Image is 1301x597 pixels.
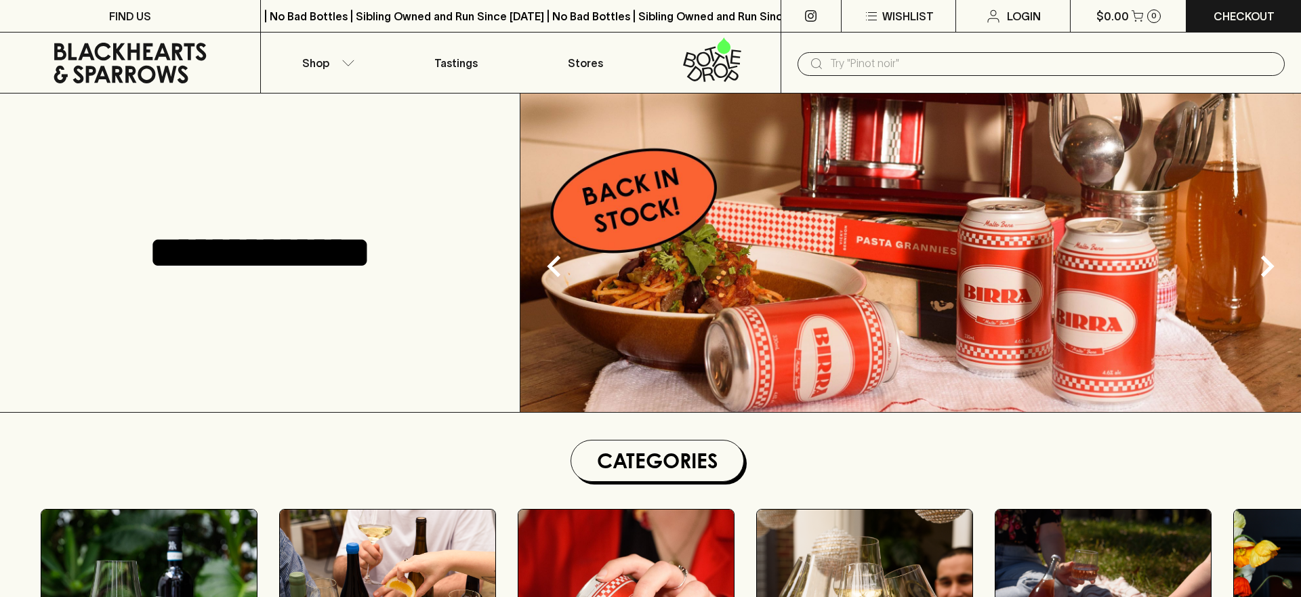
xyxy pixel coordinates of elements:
p: Wishlist [882,8,934,24]
p: Tastings [434,55,478,71]
button: Previous [527,239,581,293]
button: Next [1240,239,1294,293]
p: 0 [1151,12,1157,20]
input: Try "Pinot noir" [830,53,1274,75]
button: Shop [261,33,391,93]
p: $0.00 [1096,8,1129,24]
p: Stores [568,55,603,71]
p: Login [1007,8,1041,24]
img: optimise [520,94,1301,412]
p: FIND US [109,8,151,24]
a: Tastings [391,33,521,93]
a: Stores [521,33,651,93]
h1: Categories [577,446,738,476]
p: Shop [302,55,329,71]
p: Checkout [1214,8,1275,24]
